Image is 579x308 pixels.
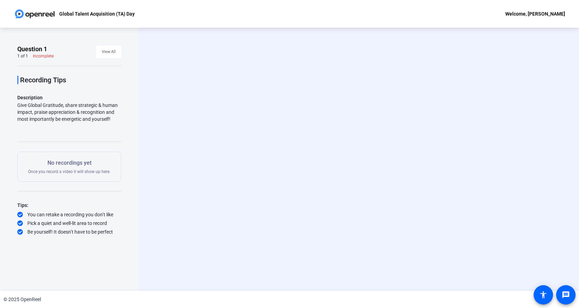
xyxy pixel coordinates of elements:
[3,296,41,303] div: © 2025 OpenReel
[17,102,121,123] div: Give Global Gratitude, share strategic & human impact, praise appreciation & recognition and most...
[17,220,121,227] div: Pick a quiet and well-lit area to record
[28,159,110,174] div: Once you record a video it will show up here.
[17,228,121,235] div: Be yourself! It doesn’t have to be perfect
[539,291,547,299] mat-icon: accessibility
[562,291,570,299] mat-icon: message
[14,7,56,21] img: OpenReel logo
[59,10,135,18] p: Global Talent Acquisition (TA) Day
[17,53,28,59] div: 1 of 1
[17,211,121,218] div: You can retake a recording you don’t like
[33,53,54,59] div: Incomplete
[17,201,121,209] div: Tips:
[17,93,121,102] p: Description
[102,47,116,57] span: View All
[20,76,121,84] p: Recording Tips
[505,10,565,18] div: Welcome, [PERSON_NAME]
[96,46,121,58] button: View All
[17,45,47,53] span: Question 1
[28,159,110,167] p: No recordings yet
